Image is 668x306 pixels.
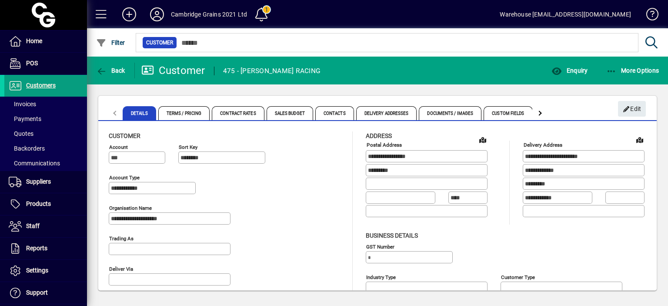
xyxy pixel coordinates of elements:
a: Support [4,282,87,304]
span: Custom Fields [484,106,532,120]
a: Suppliers [4,171,87,193]
span: Home [26,37,42,44]
span: Settings [26,267,48,274]
span: Support [26,289,48,296]
a: Invoices [4,97,87,111]
a: Quotes [4,126,87,141]
a: Staff [4,215,87,237]
button: Back [94,63,127,78]
mat-label: Sort key [179,144,197,150]
div: Cambridge Grains 2021 Ltd [171,7,247,21]
mat-label: Trading as [109,235,134,242]
span: Customer [109,132,140,139]
app-page-header-button: Back [87,63,135,78]
span: Reports [26,245,47,252]
a: Payments [4,111,87,126]
div: 475 - [PERSON_NAME] RACING [223,64,321,78]
span: Delivery Addresses [356,106,417,120]
span: POS [26,60,38,67]
mat-label: Account Type [109,175,140,181]
button: Edit [618,101,646,117]
span: Payments [9,115,41,122]
button: Filter [94,35,127,50]
span: Customer [146,38,173,47]
span: Quotes [9,130,33,137]
span: Details [123,106,156,120]
a: Knowledge Base [640,2,657,30]
span: Terms / Pricing [158,106,210,120]
button: Enquiry [549,63,590,78]
span: Customers [26,82,56,89]
span: Products [26,200,51,207]
div: Customer [141,64,205,77]
span: Contract Rates [212,106,264,120]
a: POS [4,53,87,74]
span: Enquiry [551,67,588,74]
span: Staff [26,222,40,229]
mat-label: Deliver via [109,266,133,272]
span: Edit [623,102,641,116]
div: Warehouse [EMAIL_ADDRESS][DOMAIN_NAME] [500,7,631,21]
a: View on map [633,133,647,147]
span: Invoices [9,101,36,108]
span: Suppliers [26,178,51,185]
span: Backorders [9,145,45,152]
span: Address [366,132,392,139]
span: More Options [606,67,659,74]
mat-label: Customer type [501,274,535,280]
a: View on map [476,133,490,147]
button: Add [115,7,143,22]
span: Back [96,67,125,74]
mat-label: Organisation name [109,205,152,211]
a: Reports [4,238,87,259]
span: Business details [366,232,418,239]
button: Profile [143,7,171,22]
a: Settings [4,260,87,282]
mat-label: Account [109,144,128,150]
span: Sales Budget [267,106,313,120]
span: Filter [96,39,125,46]
a: Backorders [4,141,87,156]
span: Contacts [315,106,354,120]
mat-label: GST Number [366,243,394,249]
button: More Options [604,63,661,78]
a: Products [4,193,87,215]
span: Communications [9,160,60,167]
mat-label: Industry type [366,274,396,280]
span: Documents / Images [419,106,481,120]
a: Home [4,30,87,52]
a: Communications [4,156,87,171]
